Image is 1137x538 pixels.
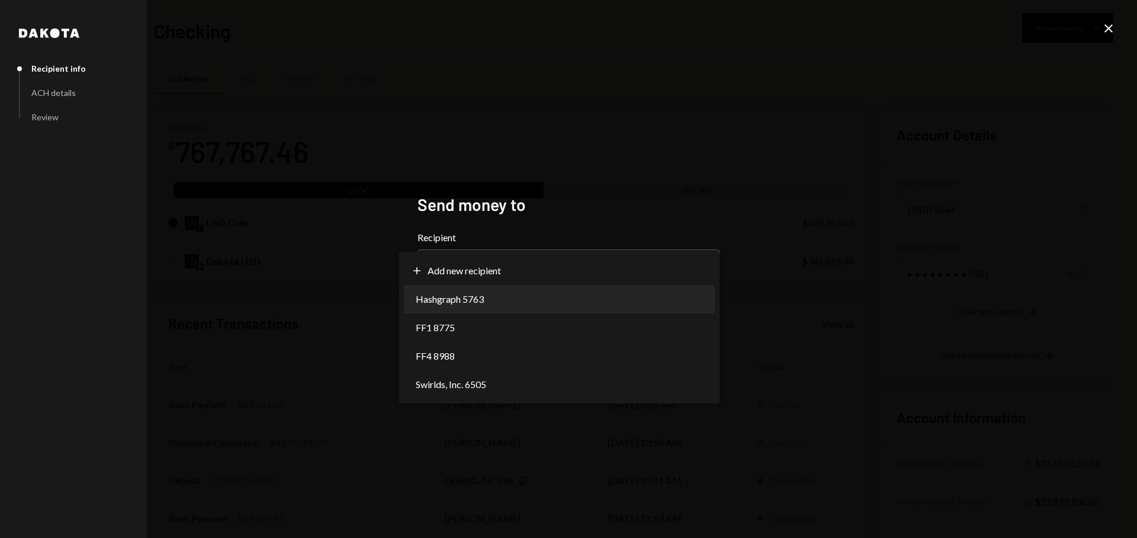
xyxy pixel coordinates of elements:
[417,193,720,216] h2: Send money to
[416,292,484,306] span: Hashgraph 5763
[31,112,59,122] div: Review
[428,264,501,278] span: Add new recipient
[31,63,86,73] div: Recipient info
[31,88,76,98] div: ACH details
[416,321,455,335] span: FF1 8775
[416,349,455,363] span: FF4 8988
[417,230,720,245] label: Recipient
[416,377,486,392] span: Swirlds, Inc. 6505
[417,249,720,283] button: Recipient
